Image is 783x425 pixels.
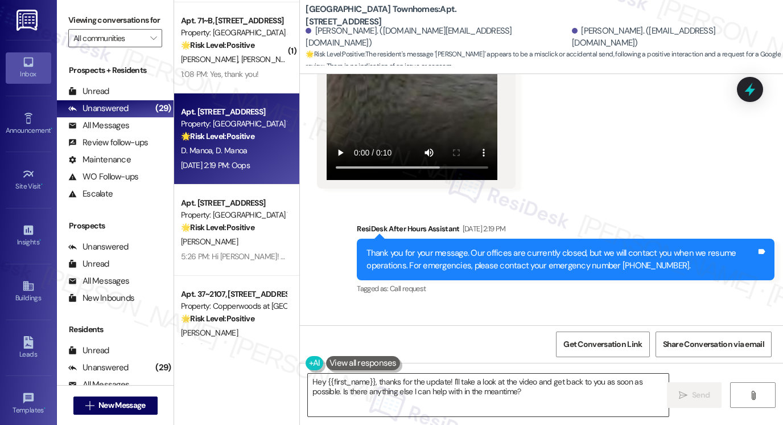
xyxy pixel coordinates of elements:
div: Property: [GEOGRAPHIC_DATA] Townhomes [181,209,286,221]
strong: 🌟 Risk Level: Positive [306,50,364,59]
strong: 🌟 Risk Level: Positive [181,40,254,50]
a: Insights • [6,220,51,251]
button: Get Conversation Link [556,332,649,357]
span: • [44,404,46,412]
button: Share Conversation via email [656,332,772,357]
div: 1:08 PM: Yes, thank you! [181,69,258,79]
span: D. Manoa [181,145,216,156]
i:  [85,401,94,410]
input: All communities [73,29,144,47]
div: All Messages [68,120,129,132]
i:  [749,391,757,400]
span: [PERSON_NAME] [181,236,238,247]
label: Viewing conversations for [68,11,162,29]
span: Get Conversation Link [563,338,642,350]
span: D. Manoa [216,145,247,156]
div: Unanswered [68,362,129,374]
div: New Inbounds [68,292,134,304]
div: Apt. 71~B, [STREET_ADDRESS] [181,15,286,27]
div: (29) [153,100,174,117]
span: Call request [390,284,426,293]
div: Review follow-ups [68,137,148,149]
div: [DATE] 2:19 PM [460,223,506,235]
span: Send [692,389,710,401]
div: All Messages [68,275,129,287]
strong: 🌟 Risk Level: Positive [181,222,254,232]
span: Share Conversation via email [663,338,764,350]
div: Tagged as: [357,280,774,297]
span: • [39,236,41,244]
strong: 🌟 Risk Level: Positive [181,313,254,324]
button: New Message [73,397,158,415]
b: [GEOGRAPHIC_DATA] Townhomes: Apt. [STREET_ADDRESS] [306,3,533,28]
button: Send [667,382,722,408]
span: • [41,181,43,189]
span: [PERSON_NAME] [241,54,298,64]
textarea: Hey {{first_name}}, thanks for the update! I'll take a look at the video and get back to you as s... [308,374,669,416]
div: Maintenance [68,154,131,166]
div: Property: [GEOGRAPHIC_DATA] at [GEOGRAPHIC_DATA] [181,27,286,39]
div: [DATE] 2:19 PM: Oops [181,160,250,170]
div: WO Follow-ups [68,171,138,183]
div: Apt. [STREET_ADDRESS] [181,106,286,118]
div: Unread [68,345,109,357]
div: Prospects [57,220,174,232]
div: Prospects + Residents [57,64,174,76]
div: Apt. 37~2107, [STREET_ADDRESS] [181,288,286,300]
div: Property: [GEOGRAPHIC_DATA] Townhomes [181,118,286,130]
i:  [679,391,687,400]
div: Residents [57,324,174,336]
div: Property: Copperwoods at [GEOGRAPHIC_DATA] [181,300,286,312]
a: Buildings [6,276,51,307]
div: Thank you for your message. Our offices are currently closed, but we will contact you when we res... [366,247,756,272]
div: 5:26 PM: Hi [PERSON_NAME]! I'm glad to hear that you're happy with your home. If I may also ask..... [181,251,772,261]
div: Escalate [68,188,113,200]
a: Site Visit • [6,165,51,195]
div: ResiDesk After Hours Assistant [357,223,774,239]
span: New Message [98,399,145,411]
i:  [150,34,156,43]
a: Inbox [6,52,51,83]
div: Unread [68,85,109,97]
div: Unread [68,258,109,270]
img: ResiDesk Logo [17,10,40,31]
div: (29) [153,359,174,377]
a: Templates • [6,389,51,419]
div: All Messages [68,379,129,391]
div: Apt. [STREET_ADDRESS] [181,197,286,209]
span: : The resident's message '[PERSON_NAME]' appears to be a misclick or accidental send, following a... [306,48,783,73]
div: [PERSON_NAME]. ([DOMAIN_NAME][EMAIL_ADDRESS][DOMAIN_NAME]) [306,25,569,50]
div: [PERSON_NAME]. ([EMAIL_ADDRESS][DOMAIN_NAME]) [572,25,774,50]
span: • [51,125,52,133]
div: Unanswered [68,241,129,253]
span: [PERSON_NAME] [181,54,241,64]
span: [PERSON_NAME] [181,328,238,338]
strong: 🌟 Risk Level: Positive [181,131,254,141]
a: Leads [6,333,51,363]
div: Unanswered [68,103,129,115]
